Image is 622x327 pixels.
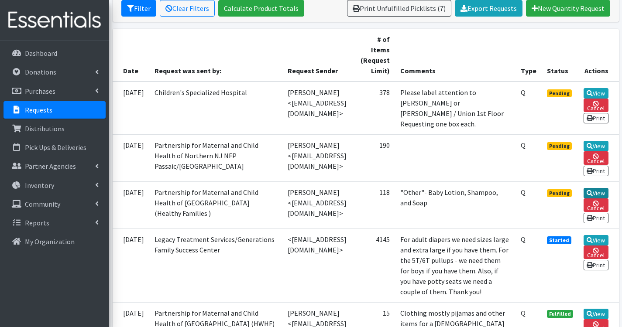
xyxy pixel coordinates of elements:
td: 4145 [354,229,395,303]
p: Purchases [25,87,55,95]
a: Print [584,166,608,176]
abbr: Quantity [521,235,526,244]
p: My Organization [25,237,75,246]
td: [DATE] [113,134,149,181]
abbr: Quantity [521,141,526,150]
td: For adult diapers we need sizes large and extra large if you have them. For the 5T/6T pullups - w... [395,229,515,303]
td: [PERSON_NAME] <[EMAIL_ADDRESS][DOMAIN_NAME]> [282,82,355,135]
td: Please label attention to [PERSON_NAME] or [PERSON_NAME] / Union 1st Floor Requesting one box each. [395,82,515,135]
p: Reports [25,218,49,227]
span: Pending [547,89,572,97]
td: [DATE] [113,181,149,228]
a: Print [584,260,608,270]
td: 190 [354,134,395,181]
th: Comments [395,29,515,82]
p: Community [25,200,60,208]
th: # of Items (Request Limit) [354,29,395,82]
a: View [584,88,608,99]
a: Dashboard [3,44,106,62]
th: Request Sender [282,29,355,82]
a: View [584,188,608,198]
span: Started [547,236,571,244]
p: Inventory [25,181,54,190]
p: Requests [25,106,52,114]
span: Pending [547,142,572,150]
a: Print [584,113,608,123]
img: HumanEssentials [3,6,106,35]
th: Actions [578,29,619,82]
a: Cancel [584,99,608,112]
abbr: Quantity [521,188,526,197]
td: [DATE] [113,82,149,135]
th: Date [113,29,149,82]
td: "Other"- Baby Lotion, Shampoo, and Soap [395,181,515,228]
td: <[EMAIL_ADDRESS][DOMAIN_NAME]> [282,229,355,303]
a: View [584,235,608,245]
abbr: Quantity [521,309,526,317]
a: Inventory [3,177,106,194]
td: 378 [354,82,395,135]
td: Children's Specialized Hospital [149,82,282,135]
a: Purchases [3,82,106,100]
a: Cancel [584,151,608,165]
td: Partnership for Maternal and Child Health of Northern NJ NFP Passaic/[GEOGRAPHIC_DATA] [149,134,282,181]
td: [PERSON_NAME] <[EMAIL_ADDRESS][DOMAIN_NAME]> [282,181,355,228]
td: Legacy Treatment Services/Generations Family Success Center [149,229,282,303]
td: 118 [354,181,395,228]
p: Pick Ups & Deliveries [25,143,86,152]
p: Donations [25,68,56,76]
a: View [584,141,608,151]
a: My Organization [3,233,106,250]
td: [DATE] [113,229,149,303]
a: Cancel [584,245,608,259]
a: Pick Ups & Deliveries [3,139,106,156]
th: Status [542,29,578,82]
abbr: Quantity [521,88,526,97]
span: Pending [547,189,572,197]
p: Partner Agencies [25,162,76,170]
a: Partner Agencies [3,157,106,175]
a: Community [3,195,106,213]
a: Print [584,213,608,223]
span: Fulfilled [547,310,573,318]
a: Donations [3,63,106,81]
a: Distributions [3,120,106,137]
th: Request was sent by: [149,29,282,82]
td: [PERSON_NAME] <[EMAIL_ADDRESS][DOMAIN_NAME]> [282,134,355,181]
th: Type [515,29,542,82]
p: Dashboard [25,49,57,58]
a: View [584,309,608,319]
p: Distributions [25,124,65,133]
a: Requests [3,101,106,119]
td: Partnership for Maternal and Child Health of [GEOGRAPHIC_DATA] (Healthy Families ) [149,181,282,228]
a: Cancel [584,198,608,212]
a: Reports [3,214,106,232]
